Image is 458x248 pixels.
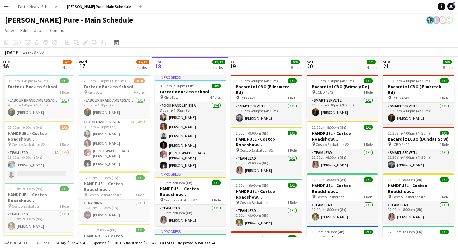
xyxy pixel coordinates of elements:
[231,155,302,177] app-card-role: Team Lead1/11:00pm-9:00pm (8h)[PERSON_NAME]
[50,27,64,33] span: Comms
[383,235,454,246] h3: HANDFUEL - Costco Roadshow [GEOGRAPHIC_DATA], [GEOGRAPHIC_DATA]
[231,75,302,124] app-job-card: 11:30am-4:00pm (4h30m)1/1Bacardi x LCBO (Ellesmere Rd) LCBO #2281 RoleSmart Serve TL1/111:30am-4:...
[39,50,46,55] div: EDT
[160,84,195,88] span: 8:00am-7:00pm (11h)
[60,125,69,130] span: 1/2
[84,175,118,180] span: 12:30pm-1:30pm (1h)
[288,148,297,153] span: 1 Role
[79,97,150,119] app-card-role: Labour Brand Ambassadors1/17:00am-4:00pm (9h)[PERSON_NAME]
[3,239,30,246] button: Budgeted
[364,125,373,130] span: 1/1
[60,186,69,191] span: 1/1
[3,97,74,119] app-card-role: Labour Brand Ambassadors1/19:00am-1:45pm (4h45m)[PERSON_NAME]
[213,65,225,70] div: 4 Jobs
[392,194,425,199] span: Costco Saskatoon #2
[367,65,377,70] div: 4 Jobs
[137,65,149,70] div: 4 Jobs
[288,183,297,188] span: 1/1
[155,102,226,172] app-card-role: Food Handler's BA6/68:00am-4:00pm (8h)[PERSON_NAME][PERSON_NAME][PERSON_NAME][PERSON_NAME][DEMOGR...
[307,183,378,194] h3: HANDFUEL - Costco Roadshow [GEOGRAPHIC_DATA], [GEOGRAPHIC_DATA]
[3,149,74,180] app-card-role: Team Lead1A1/212:00pm-9:00pm (9h)[PERSON_NAME]
[316,90,333,95] span: LCBO #242
[59,204,69,208] span: 1 Role
[160,180,192,185] span: 1:00pm-9:00pm (8h)
[307,84,378,90] h3: Bacardi x LCBO (Brimely Rd)
[79,84,150,90] h3: Factor x Back to School
[164,240,215,245] span: Total Budgeted $858 227.54
[306,62,314,70] span: 20
[307,173,378,223] app-job-card: 12:00pm-8:00pm (8h)1/1HANDFUEL - Costco Roadshow [GEOGRAPHIC_DATA], [GEOGRAPHIC_DATA] Costco Sask...
[231,84,302,95] h3: Bacardi x LCBO (Ellesmere Rd)
[231,179,302,229] app-job-card: 1:00pm-9:00pm (8h)1/1HANDFUEL - Costco Roadshow [GEOGRAPHIC_DATA], [GEOGRAPHIC_DATA] Costco Saska...
[307,121,378,171] app-job-card: 12:00pm-8:00pm (8h)1/1HANDFUEL - Costco Roadshow [GEOGRAPHIC_DATA], [GEOGRAPHIC_DATA] Costco Sask...
[155,75,226,80] div: In progress
[164,198,197,202] span: Costco Saskatoon #2
[307,75,378,119] div: 11:00am-3:30pm (4h30m)1/1Bacardi x LCBO (Brimely Rd) LCBO #2421 RoleSmart Serve TL1/111:00am-3:30...
[383,127,454,171] div: 11:30am-4:00pm (4h30m)1/1Bacardi x LCBO (Dundas St W) LCBO #4941 RoleSmart Serve TL1/111:30am-4:0...
[8,186,42,191] span: 12:00pm-9:00pm (9h)
[288,131,297,135] span: 1/1
[236,78,278,83] span: 11:30am-4:00pm (4h30m)
[60,78,69,83] span: 1/1
[5,49,20,55] div: [DATE]
[230,62,236,70] span: 19
[12,204,40,208] span: Costco Saskatoon
[383,136,454,142] h3: Bacardi x LCBO (Dundas St W)
[231,188,302,200] h3: HANDFUEL - Costco Roadshow [GEOGRAPHIC_DATA], [GEOGRAPHIC_DATA]
[443,60,452,64] span: 6/6
[445,16,453,24] app-user-avatar: Tifany Scifo
[155,89,226,95] h3: Factor x Back to School
[3,211,74,232] app-card-role: Team Lead1/112:00pm-9:00pm (9h)[PERSON_NAME]
[367,60,376,64] span: 5/5
[312,177,346,182] span: 12:00pm-8:00pm (8h)
[231,59,236,65] span: Fri
[440,194,449,199] span: 1 Role
[231,136,302,148] h3: HANDFUEL - Costco Roadshow [GEOGRAPHIC_DATA], [GEOGRAPHIC_DATA]
[307,149,378,171] app-card-role: Team Lead1/112:00pm-8:00pm (8h)[PERSON_NAME]
[312,230,344,234] span: 1:00pm-5:00pm (4h)
[84,78,126,83] span: 7:00am-5:30pm (10h30m)
[56,240,215,245] div: Salary $832 495.41 + Expenses $90.00 + Subsistence $25 642.13 =
[155,186,226,197] h3: HANDFUEL - Costco Roadshow [GEOGRAPHIC_DATA] , [GEOGRAPHIC_DATA]
[79,75,150,169] div: 7:00am-5:30pm (10h30m)9/10Factor x Back to School King St W6 RolesLabour Brand Ambassadors1/17:00...
[392,142,409,147] span: LCBO #494
[288,96,297,100] span: 1 Role
[307,97,378,119] app-card-role: Smart Serve TL1/111:00am-3:30pm (4h30m)[PERSON_NAME]
[84,228,116,232] span: 1:00pm-9:00pm (8h)
[134,90,145,95] span: 6 Roles
[240,96,257,100] span: LCBO #228
[236,131,268,135] span: 1:00pm-9:00pm (8h)
[383,201,454,223] app-card-role: Team Lead1/112:00pm-8:00pm (8h)[PERSON_NAME]
[388,230,422,234] span: 12:00pm-8:00pm (8h)
[3,183,74,232] app-job-card: 12:00pm-9:00pm (9h)1/1HANDFUEL - Costco Roadshow [GEOGRAPHIC_DATA], [GEOGRAPHIC_DATA] Costco Sask...
[155,59,163,65] span: Thu
[231,207,302,229] app-card-role: Team Lead1/11:00pm-9:00pm (8h)[PERSON_NAME]
[383,173,454,223] app-job-card: 12:00pm-8:00pm (8h)1/1HANDFUEL - Costco Roadshow [GEOGRAPHIC_DATA], [GEOGRAPHIC_DATA] Costco Sask...
[155,171,226,226] div: In progress1:00pm-9:00pm (8h)1/1HANDFUEL - Costco Roadshow [GEOGRAPHIC_DATA] , [GEOGRAPHIC_DATA] ...
[88,90,102,95] span: King St W
[3,121,74,180] div: 12:00pm-9:00pm (9h)1/2HANDFUEL - Costco Roadshow [GEOGRAPHIC_DATA], [GEOGRAPHIC_DATA] Costco Sask...
[388,177,422,182] span: 12:00pm-8:00pm (8h)
[426,16,434,24] app-user-avatar: Ashleigh Rains
[13,0,62,13] button: Factor Meals - Schedule
[236,235,276,240] span: 3:30pm-8:00pm (4h30m)
[364,78,373,83] span: 1/1
[47,26,67,34] a: Comms
[388,131,430,135] span: 11:30am-4:00pm (4h30m)
[78,62,87,70] span: 17
[8,125,42,130] span: 12:00pm-9:00pm (9h)
[288,235,297,240] span: 1/1
[79,233,150,244] h3: HANDFUEL - Costco Roadshow [GEOGRAPHIC_DATA], [GEOGRAPHIC_DATA]
[231,127,302,177] app-job-card: 1:00pm-9:00pm (8h)1/1HANDFUEL - Costco Roadshow [GEOGRAPHIC_DATA], [GEOGRAPHIC_DATA] Costco Saska...
[154,62,163,70] span: 18
[392,96,409,100] span: LCBO #542
[231,103,302,124] app-card-role: Smart Serve TL1/111:30am-4:00pm (4h30m)[PERSON_NAME]
[79,59,87,65] span: Wed
[382,62,390,70] span: 21
[155,75,226,169] app-job-card: In progress8:00am-7:00pm (11h)9/9Factor x Back to School King St W4 RolesFood Handler's BA6/68:00...
[3,84,74,90] h3: Factor x Back to School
